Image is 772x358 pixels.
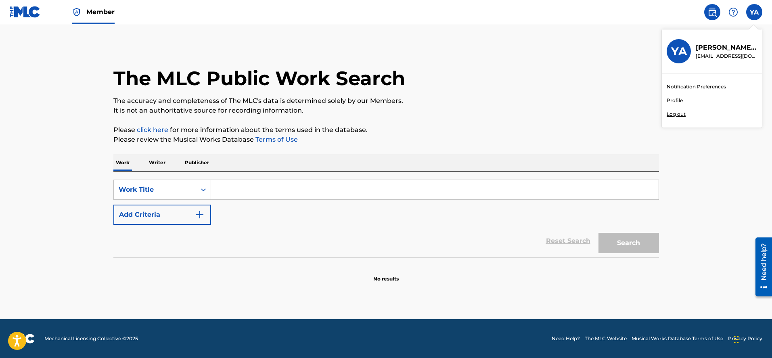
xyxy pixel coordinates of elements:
div: Work Title [119,185,191,195]
a: Notification Preferences [667,83,726,90]
a: Privacy Policy [728,335,762,342]
img: Top Rightsholder [72,7,82,17]
p: Please for more information about the terms used in the database. [113,125,659,135]
a: click here [137,126,168,134]
a: The MLC Website [585,335,627,342]
p: No results [373,266,399,283]
a: Need Help? [552,335,580,342]
p: Writer [146,154,168,171]
img: logo [10,334,35,343]
button: Add Criteria [113,205,211,225]
p: Please review the Musical Works Database [113,135,659,144]
p: Work [113,154,132,171]
a: Profile [667,97,683,104]
img: 9d2ae6d4665cec9f34b9.svg [195,210,205,220]
p: The accuracy and completeness of The MLC's data is determined solely by our Members. [113,96,659,106]
a: Terms of Use [254,136,298,143]
img: help [728,7,738,17]
h3: YA [671,44,687,59]
div: Help [725,4,741,20]
p: kobiboukai@gmail.com [696,52,757,60]
iframe: Chat Widget [732,319,772,358]
span: Member [86,7,115,17]
div: User Menu [746,4,762,20]
form: Search Form [113,180,659,257]
a: Public Search [704,4,720,20]
p: It is not an authoritative source for recording information. [113,106,659,115]
p: Publisher [182,154,211,171]
p: Yaakov Alboukai [696,43,757,52]
a: Musical Works Database Terms of Use [632,335,723,342]
img: search [707,7,717,17]
img: MLC Logo [10,6,41,18]
span: Mechanical Licensing Collective © 2025 [44,335,138,342]
h1: The MLC Public Work Search [113,66,405,90]
iframe: Resource Center [749,234,772,299]
p: Log out [667,111,686,118]
div: Drag [734,327,739,352]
